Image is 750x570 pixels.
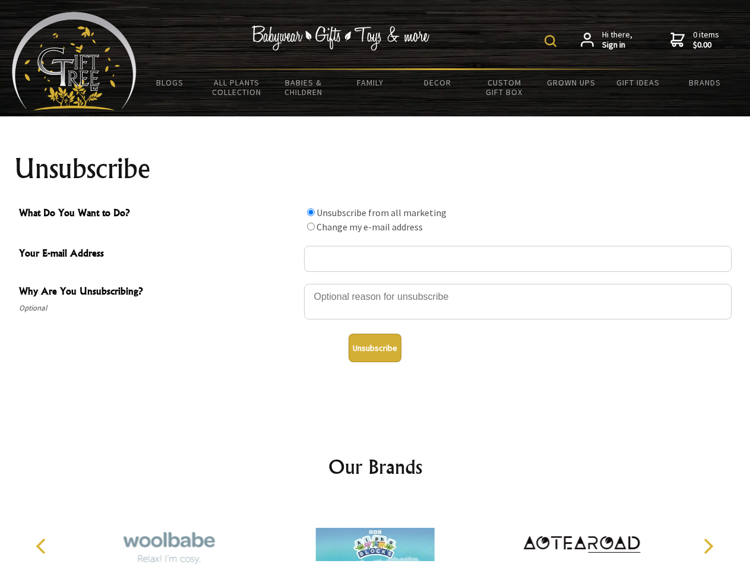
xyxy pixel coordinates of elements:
[19,205,298,223] span: What Do You Want to Do?
[270,70,337,104] a: Babies & Children
[317,207,447,218] label: Unsubscribe from all marketing
[30,533,56,559] button: Previous
[19,246,298,263] span: Your E-mail Address
[337,70,404,95] a: Family
[581,30,632,50] a: Hi there,Sign in
[672,70,739,95] a: Brands
[304,246,732,272] input: Your E-mail Address
[693,29,719,50] span: 0 items
[252,26,430,50] img: Babywear - Gifts - Toys & more
[304,284,732,319] textarea: Why Are You Unsubscribing?
[605,70,672,95] a: Gift Ideas
[602,30,632,50] span: Hi there,
[137,70,204,95] a: BLOGS
[14,154,736,183] h1: Unsubscribe
[317,221,423,233] label: Change my e-mail address
[670,30,719,50] a: 0 items$0.00
[19,301,298,315] span: Optional
[404,70,471,95] a: Decor
[471,70,538,104] a: Custom Gift Box
[349,334,401,362] button: Unsubscribe
[307,223,315,230] input: What Do You Want to Do?
[204,70,271,104] a: All Plants Collection
[695,533,721,559] button: Next
[24,452,727,481] h2: Our Brands
[545,35,556,47] img: product search
[602,40,632,50] strong: Sign in
[693,40,719,50] strong: $0.00
[537,70,605,95] a: Grown Ups
[12,12,137,110] img: Babyware - Gifts - Toys and more...
[307,208,315,216] input: What Do You Want to Do?
[19,284,298,301] span: Why Are You Unsubscribing?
